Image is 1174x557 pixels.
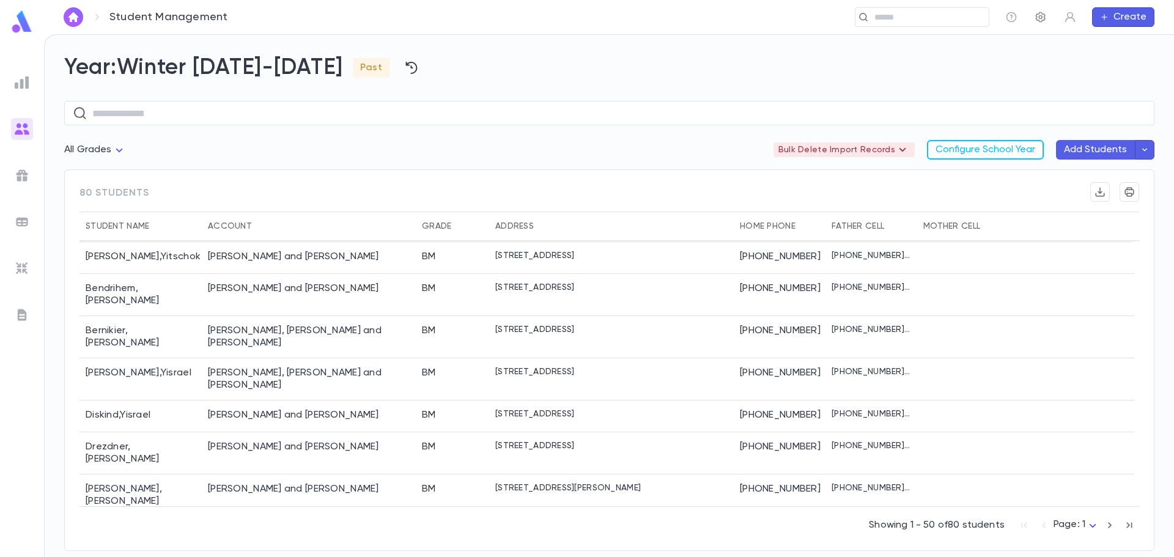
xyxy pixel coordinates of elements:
[208,212,252,241] div: Account
[208,251,379,263] div: Bamberger, Shlomo and Rivka
[64,54,1154,81] h2: Year: Winter [DATE]-[DATE]
[208,441,379,453] div: Drezdner, Yekusiel and Devora
[79,474,202,517] div: [PERSON_NAME] , [PERSON_NAME]
[495,409,574,419] p: [STREET_ADDRESS]
[734,474,825,517] div: [PHONE_NUMBER]
[489,212,734,241] div: Address
[773,142,915,157] div: Bulk Delete Import Records
[353,62,390,74] span: Past
[927,140,1044,160] button: Configure School Year
[15,122,29,136] img: students_gradient.3b4df2a2b995ef5086a14d9e1675a5ee.svg
[832,251,911,260] p: [PHONE_NUMBER], [PHONE_NUMBER], (750) 018-0974
[832,325,911,334] p: [PHONE_NUMBER], [PHONE_NUMBER], [PHONE_NUMBER]
[15,261,29,276] img: imports_grey.530a8a0e642e233f2baf0ef88e8c9fcb.svg
[495,325,574,334] p: [STREET_ADDRESS]
[495,441,574,451] p: [STREET_ADDRESS]
[79,242,202,274] div: [PERSON_NAME] , Yitschok
[734,316,825,358] div: [PHONE_NUMBER]
[208,367,410,391] div: Cohen, Shlomo Baruch and Sigalit
[15,75,29,90] img: reports_grey.c525e4749d1bce6a11f5fe2a8de1b229.svg
[66,12,81,22] img: home_white.a664292cf8c1dea59945f0da9f25487c.svg
[86,212,149,241] div: Student Name
[832,212,884,241] div: Father Cell
[208,409,379,421] div: Diskind, Tovia and Rivka
[64,138,127,162] div: All Grades
[79,432,202,474] div: Drezdner , [PERSON_NAME]
[422,367,436,379] div: BM
[79,358,202,400] div: [PERSON_NAME] , Yisrael
[422,282,436,295] div: BM
[734,358,825,400] div: [PHONE_NUMBER]
[832,441,911,451] p: [PHONE_NUMBER], [PHONE_NUMBER], [PHONE_NUMBER]
[79,316,202,358] div: Bernikier , [PERSON_NAME]
[15,215,29,229] img: batches_grey.339ca447c9d9533ef1741baa751efc33.svg
[208,483,379,495] div: Ehrlich, Joel and Devri
[422,325,436,337] div: BM
[734,242,825,274] div: [PHONE_NUMBER]
[495,483,641,493] p: [STREET_ADDRESS][PERSON_NAME]
[422,251,436,263] div: BM
[832,483,911,493] p: [PHONE_NUMBER], [PHONE_NUMBER], [PHONE_NUMBER], [PHONE_NUMBER]
[422,441,436,453] div: BM
[202,212,416,241] div: Account
[79,274,202,316] div: Bendrihem , [PERSON_NAME]
[208,325,410,349] div: Bernikier, Aryeh Leib and Sara Ita
[495,251,574,260] p: [STREET_ADDRESS]
[923,212,980,241] div: Mother Cell
[422,212,451,241] div: Grade
[422,483,436,495] div: BM
[1092,7,1154,27] button: Create
[10,10,34,34] img: logo
[79,400,202,432] div: Diskind , Yisrael
[734,432,825,474] div: [PHONE_NUMBER]
[734,212,825,241] div: Home Phone
[109,10,227,24] p: Student Management
[832,282,911,292] p: [PHONE_NUMBER], [PHONE_NUMBER], [PHONE_NUMBER]
[1054,520,1085,529] span: Page: 1
[64,145,112,155] span: All Grades
[495,282,574,292] p: [STREET_ADDRESS]
[422,409,436,421] div: BM
[740,212,796,241] div: Home Phone
[832,409,911,419] p: [PHONE_NUMBER], [PHONE_NUMBER]
[1056,140,1135,160] button: Add Students
[495,212,534,241] div: Address
[825,212,917,241] div: Father Cell
[79,182,149,212] span: 80 students
[208,282,379,295] div: Bendrihem, Yosef and Shoshana
[495,367,574,377] p: [STREET_ADDRESS]
[15,168,29,183] img: campaigns_grey.99e729a5f7ee94e3726e6486bddda8f1.svg
[869,519,1005,531] p: Showing 1 - 50 of 80 students
[416,212,489,241] div: Grade
[917,212,1009,241] div: Mother Cell
[778,142,910,157] p: Bulk Delete Import Records
[1054,515,1100,534] div: Page: 1
[734,400,825,432] div: [PHONE_NUMBER]
[15,308,29,322] img: letters_grey.7941b92b52307dd3b8a917253454ce1c.svg
[832,367,911,377] p: [PHONE_NUMBER], [PHONE_NUMBER], [PHONE_NUMBER]
[79,212,202,241] div: Student Name
[734,274,825,316] div: [PHONE_NUMBER]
